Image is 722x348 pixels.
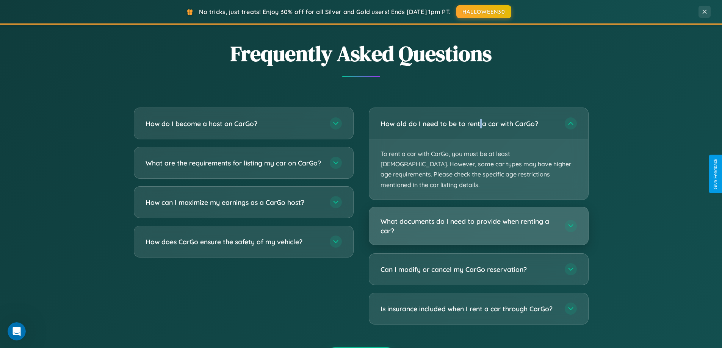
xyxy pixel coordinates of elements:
[381,217,557,235] h3: What documents do I need to provide when renting a car?
[199,8,451,16] span: No tricks, just treats! Enjoy 30% off for all Silver and Gold users! Ends [DATE] 1pm PT.
[381,119,557,128] h3: How old do I need to be to rent a car with CarGo?
[146,119,322,128] h3: How do I become a host on CarGo?
[8,322,26,340] iframe: Intercom live chat
[381,304,557,314] h3: Is insurance included when I rent a car through CarGo?
[146,198,322,207] h3: How can I maximize my earnings as a CarGo host?
[456,5,511,18] button: HALLOWEEN30
[134,39,589,68] h2: Frequently Asked Questions
[146,237,322,247] h3: How does CarGo ensure the safety of my vehicle?
[713,159,718,189] div: Give Feedback
[369,139,588,200] p: To rent a car with CarGo, you must be at least [DEMOGRAPHIC_DATA]. However, some car types may ha...
[146,158,322,168] h3: What are the requirements for listing my car on CarGo?
[381,265,557,274] h3: Can I modify or cancel my CarGo reservation?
